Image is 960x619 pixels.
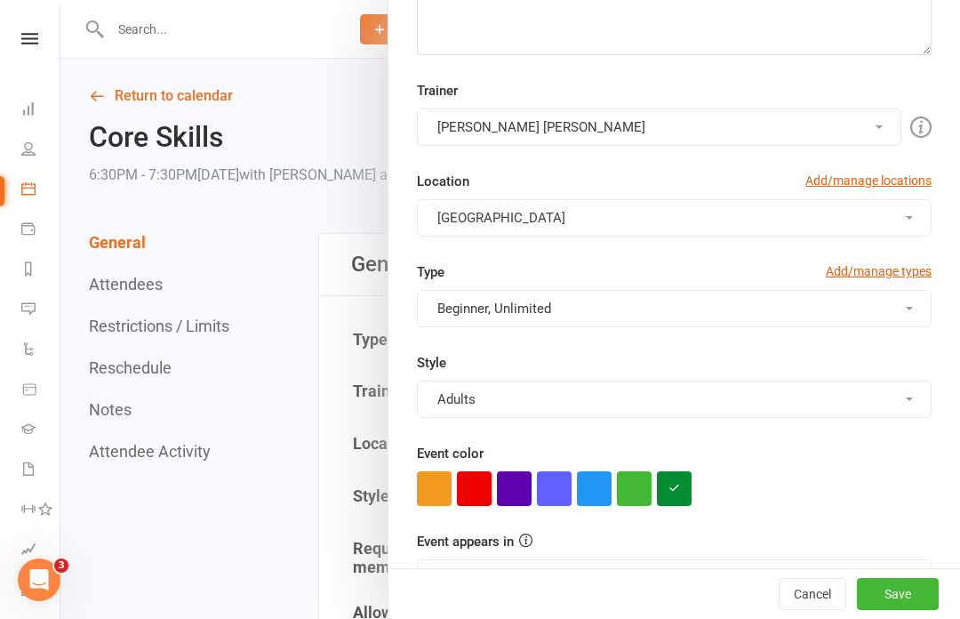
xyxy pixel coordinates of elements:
[805,171,932,190] a: Add/manage locations
[826,261,932,281] a: Add/manage types
[21,131,61,171] a: People
[779,578,846,610] button: Cancel
[21,531,61,571] a: Assessments
[417,199,932,237] button: [GEOGRAPHIC_DATA]
[417,109,901,146] button: [PERSON_NAME] [PERSON_NAME]
[54,559,68,573] span: 3
[437,210,565,226] span: [GEOGRAPHIC_DATA]
[417,559,932,597] button: Class kiosk mode, Book & Pay, Roll call, Clubworx website calendar and Mobile app
[417,261,444,283] label: Type
[417,171,469,192] label: Location
[857,578,939,610] button: Save
[21,251,61,291] a: Reports
[21,371,61,411] a: Product Sales
[21,211,61,251] a: Payments
[417,80,458,101] label: Trainer
[21,171,61,211] a: Calendar
[417,531,514,552] label: Event appears in
[18,559,60,601] iframe: Intercom live chat
[417,290,932,327] button: Beginner, Unlimited
[417,352,446,374] label: Style
[417,443,484,464] label: Event color
[21,91,61,131] a: Dashboard
[417,381,932,418] button: Adults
